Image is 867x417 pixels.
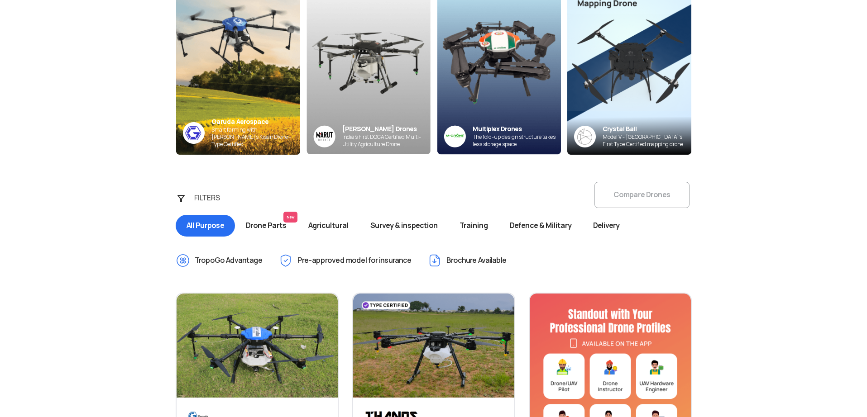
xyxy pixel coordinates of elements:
img: Group%2036313.png [313,125,335,147]
span: Delivery [582,215,630,237]
span: New [283,212,297,223]
div: FILTERS [189,189,236,207]
div: India’s First DGCA Certified Multi-Utility Agriculture Drone [342,133,431,148]
div: Garuda Aerospace [211,118,300,126]
div: Model V - [GEOGRAPHIC_DATA]’s First Type Certified mapping drone [603,133,691,148]
span: TropoGo Advantage [195,253,263,268]
div: Smart farming with [PERSON_NAME]’s Kisan Drone - Type Certified [211,126,300,148]
div: Multiplex Drones [473,125,561,133]
span: All Purpose [176,215,235,237]
span: Training [449,215,499,237]
img: Drone Image [353,294,514,407]
span: Brochure Available [446,253,507,268]
img: ic_Pre-approved.png [278,253,293,268]
img: crystalball-logo-banner.png [574,126,596,147]
span: Agricultural [297,215,359,237]
img: Drone Image [177,294,338,407]
span: Defence & Military [499,215,582,237]
div: Crystal Ball [603,125,691,133]
img: ic_Brochure.png [427,253,442,268]
img: ic_garuda_sky.png [183,122,205,144]
span: Survey & inspection [359,215,449,237]
img: ic_TropoGo_Advantage.png [176,253,190,268]
div: The fold-up design structure takes less storage space [473,133,561,148]
span: Pre-approved model for insurance [297,253,412,268]
div: [PERSON_NAME] Drones [342,125,431,133]
img: ic_multiplex_sky.png [444,125,466,147]
span: Drone Parts [235,215,297,237]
